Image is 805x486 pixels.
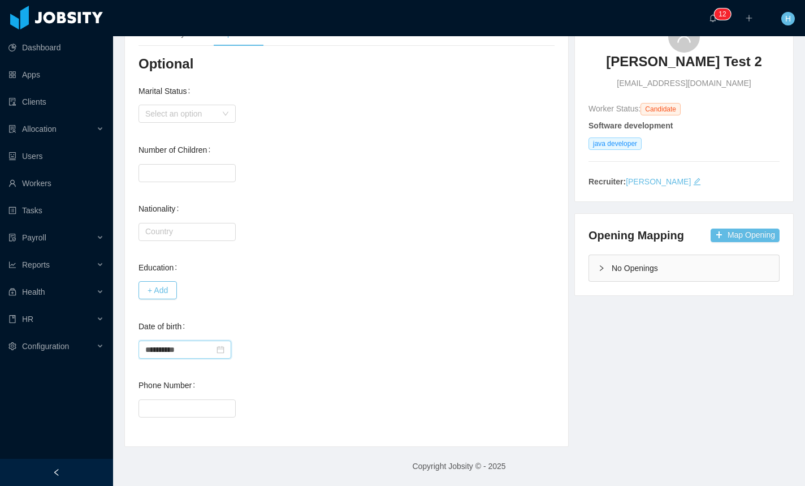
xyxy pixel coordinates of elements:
button: icon: plusMap Opening [711,229,780,242]
label: Nationality [139,204,183,213]
p: 1 [719,8,722,20]
a: icon: robotUsers [8,145,104,167]
sup: 12 [714,8,730,20]
button: + Add [139,281,177,299]
i: icon: calendar [217,346,224,354]
h4: Opening Mapping [588,227,684,243]
i: icon: bell [709,14,717,22]
i: icon: setting [8,342,16,350]
input: Phone Number [139,400,235,417]
i: icon: plus [745,14,753,22]
span: HR [22,315,33,324]
span: java developer [588,137,642,150]
i: icon: medicine-box [8,288,16,296]
a: icon: auditClients [8,91,104,113]
strong: Software development [588,121,673,130]
p: 2 [722,8,726,20]
i: icon: book [8,315,16,323]
i: icon: right [598,265,605,272]
label: Marital Status [139,87,194,96]
span: Health [22,287,45,296]
h3: Optional [139,55,555,73]
span: Worker Status: [588,104,640,113]
a: [PERSON_NAME] [626,177,691,186]
i: icon: file-protect [8,234,16,242]
div: icon: rightNo Openings [589,255,779,281]
h3: [PERSON_NAME] Test 2 [606,53,762,71]
i: icon: solution [8,125,16,133]
span: Candidate [640,103,681,115]
label: Date of birth [139,322,189,331]
a: icon: pie-chartDashboard [8,36,104,59]
i: icon: line-chart [8,261,16,269]
input: Number of Children [139,165,235,182]
span: H [785,12,791,25]
span: Allocation [22,124,57,134]
i: icon: edit [693,178,701,186]
span: Reports [22,260,50,269]
span: Configuration [22,342,69,351]
a: icon: appstoreApps [8,63,104,86]
span: [EMAIL_ADDRESS][DOMAIN_NAME] [617,78,751,89]
div: Select an option [145,108,217,119]
strong: Recruiter: [588,177,626,186]
label: Number of Children [139,145,215,154]
a: icon: profileTasks [8,199,104,222]
i: icon: down [222,110,229,118]
a: [PERSON_NAME] Test 2 [606,53,762,78]
footer: Copyright Jobsity © - 2025 [113,447,805,486]
a: icon: userWorkers [8,172,104,195]
span: Payroll [22,233,46,242]
label: Phone Number [139,381,200,390]
label: Education [139,263,181,272]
